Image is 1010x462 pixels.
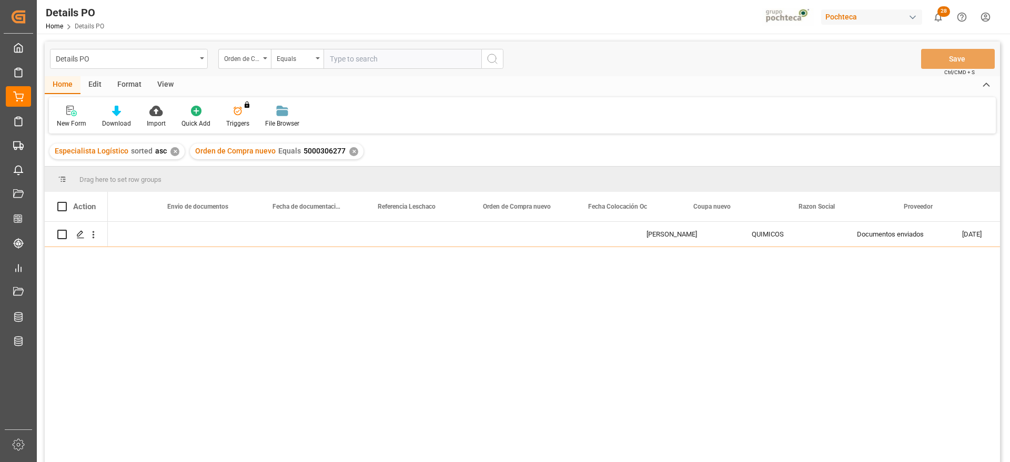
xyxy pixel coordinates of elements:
div: [PERSON_NAME] [634,222,739,247]
div: New Form [57,119,86,128]
div: ✕ [349,147,358,156]
span: Orden de Compra nuevo [483,203,551,210]
input: Type to search [324,49,481,69]
span: Fecha de documentación requerida [272,203,343,210]
div: ✕ [170,147,179,156]
div: Download [102,119,131,128]
div: Orden de Compra nuevo [224,52,260,64]
a: Home [46,23,63,30]
span: Drag here to set row groups [79,176,161,183]
button: open menu [50,49,208,69]
div: Action [73,202,96,211]
button: show 28 new notifications [926,5,950,29]
div: File Browser [265,119,299,128]
div: Documentos enviados [844,222,950,247]
span: Razon Social [799,203,835,210]
button: open menu [271,49,324,69]
div: Press SPACE to select this row. [45,222,108,247]
span: Coupa nuevo [693,203,731,210]
button: Save [921,49,995,69]
span: Orden de Compra nuevo [195,147,276,155]
span: Ctrl/CMD + S [944,68,975,76]
button: open menu [218,49,271,69]
div: Equals [277,52,312,64]
span: Fecha Colocación Oc [588,203,647,210]
div: Import [147,119,166,128]
span: Proveedor [904,203,933,210]
span: 5000306277 [304,147,346,155]
span: Especialista Logístico [55,147,128,155]
div: Details PO [46,5,104,20]
img: pochtecaImg.jpg_1689854062.jpg [762,8,814,26]
div: QUIMICOS [752,222,832,247]
span: 28 [937,6,950,17]
div: Details PO [56,52,196,65]
button: search button [481,49,503,69]
span: asc [155,147,167,155]
span: Referencia Leschaco [378,203,436,210]
button: Help Center [950,5,974,29]
div: Home [45,76,80,94]
div: Edit [80,76,109,94]
div: Quick Add [181,119,210,128]
div: Pochteca [821,9,922,25]
div: Format [109,76,149,94]
span: Envio de documentos [167,203,228,210]
div: View [149,76,181,94]
span: sorted [131,147,153,155]
button: Pochteca [821,7,926,27]
span: Equals [278,147,301,155]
